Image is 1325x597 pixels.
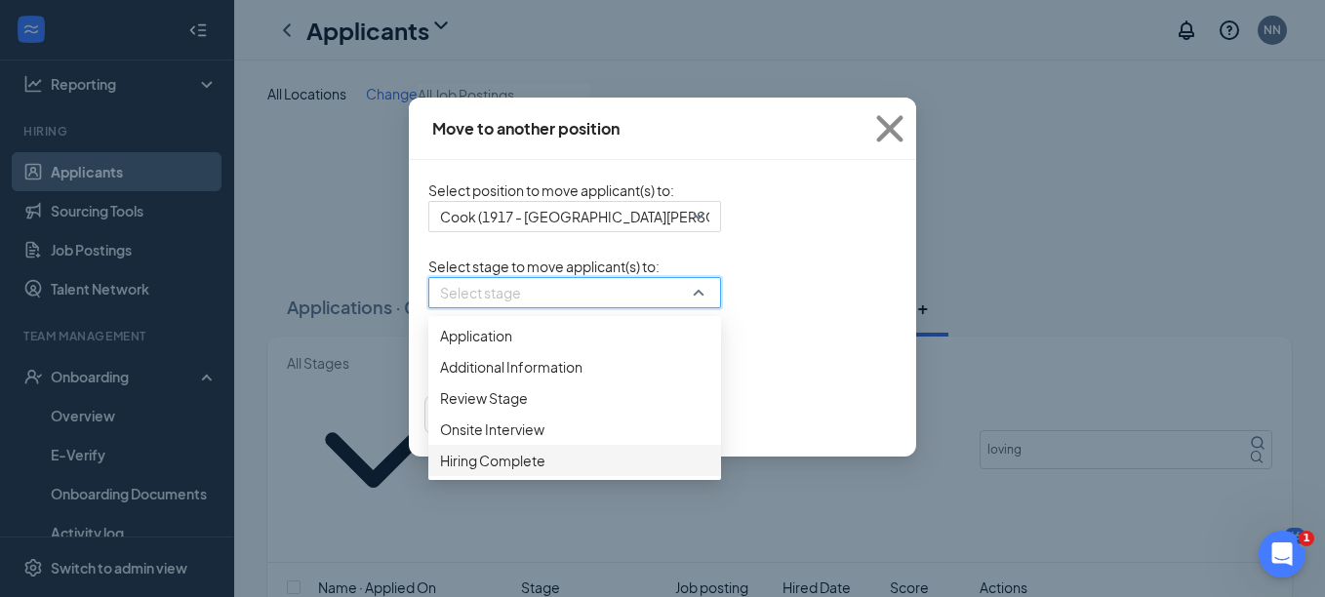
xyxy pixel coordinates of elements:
button: Cancel [424,395,522,434]
svg: Cross [863,102,916,155]
span: 1 [1299,531,1314,546]
button: Close [863,98,916,160]
span: Onsite Interview [440,418,544,440]
iframe: Intercom live chat [1259,531,1305,577]
span: Application [440,325,512,346]
span: Cook (1917 - [GEOGRAPHIC_DATA][PERSON_NAME]) [440,202,782,231]
span: Additional Information [440,356,582,378]
span: Hiring Complete [440,450,545,471]
span: Select position to move applicant(s) to : [428,181,674,199]
span: Review Stage [440,387,528,409]
div: Move to another position [432,118,620,139]
span: Select stage to move applicant(s) to : [428,258,660,275]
